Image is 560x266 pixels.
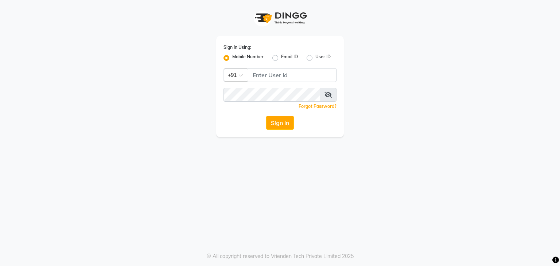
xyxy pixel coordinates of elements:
img: logo1.svg [251,7,309,29]
a: Forgot Password? [299,103,337,109]
label: User ID [315,54,331,62]
input: Username [248,68,337,82]
label: Email ID [281,54,298,62]
label: Sign In Using: [223,44,251,51]
label: Mobile Number [232,54,264,62]
button: Sign In [266,116,294,130]
input: Username [223,88,320,102]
